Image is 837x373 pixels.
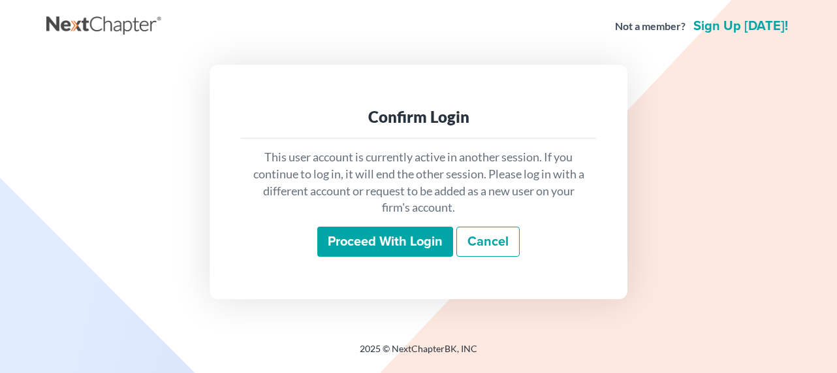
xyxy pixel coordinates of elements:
[317,227,453,257] input: Proceed with login
[691,20,791,33] a: Sign up [DATE]!
[251,106,586,127] div: Confirm Login
[615,19,686,34] strong: Not a member?
[46,342,791,366] div: 2025 © NextChapterBK, INC
[456,227,520,257] a: Cancel
[251,149,586,216] p: This user account is currently active in another session. If you continue to log in, it will end ...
